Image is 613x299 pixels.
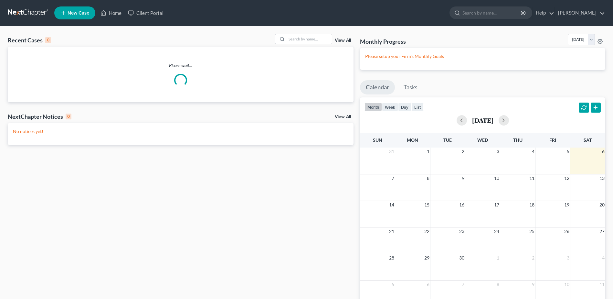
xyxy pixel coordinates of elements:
a: View All [335,38,351,43]
span: 8 [496,281,500,288]
button: day [398,103,411,111]
span: 29 [424,254,430,262]
span: 22 [424,227,430,235]
h2: [DATE] [472,117,493,124]
div: NextChapter Notices [8,113,71,120]
span: 9 [461,174,465,182]
span: 6 [426,281,430,288]
p: Please wait... [8,62,354,69]
span: 16 [459,201,465,209]
span: 10 [564,281,570,288]
span: 9 [531,281,535,288]
span: 5 [391,281,395,288]
span: 13 [599,174,605,182]
span: 5 [566,148,570,155]
span: Wed [477,137,488,143]
span: 1 [426,148,430,155]
span: 11 [529,174,535,182]
span: 10 [493,174,500,182]
h3: Monthly Progress [360,38,406,45]
span: 1 [496,254,500,262]
span: 3 [496,148,500,155]
div: 0 [45,37,51,43]
span: Fri [549,137,556,143]
span: 21 [388,227,395,235]
div: Recent Cases [8,36,51,44]
a: View All [335,115,351,119]
span: 30 [459,254,465,262]
button: month [365,103,382,111]
div: 0 [66,114,71,119]
span: Mon [407,137,418,143]
a: Tasks [398,80,423,94]
span: 2 [531,254,535,262]
span: New Case [68,11,89,16]
p: No notices yet! [13,128,348,135]
span: 2 [461,148,465,155]
button: list [411,103,424,111]
span: 19 [564,201,570,209]
span: 7 [391,174,395,182]
span: 26 [564,227,570,235]
span: 8 [426,174,430,182]
span: Sun [373,137,382,143]
span: Thu [513,137,523,143]
span: 15 [424,201,430,209]
span: 28 [388,254,395,262]
span: 24 [493,227,500,235]
span: 18 [529,201,535,209]
span: 4 [531,148,535,155]
span: 31 [388,148,395,155]
span: 27 [599,227,605,235]
span: 25 [529,227,535,235]
span: 20 [599,201,605,209]
span: 12 [564,174,570,182]
span: 4 [601,254,605,262]
a: Home [97,7,125,19]
a: Calendar [360,80,395,94]
input: Search by name... [462,7,522,19]
span: 17 [493,201,500,209]
span: 3 [566,254,570,262]
span: 6 [601,148,605,155]
input: Search by name... [287,34,332,44]
a: Help [533,7,554,19]
span: 7 [461,281,465,288]
span: Sat [584,137,592,143]
span: 14 [388,201,395,209]
span: 23 [459,227,465,235]
a: [PERSON_NAME] [555,7,605,19]
button: week [382,103,398,111]
p: Please setup your Firm's Monthly Goals [365,53,600,60]
span: Tue [443,137,452,143]
a: Client Portal [125,7,167,19]
span: 11 [599,281,605,288]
